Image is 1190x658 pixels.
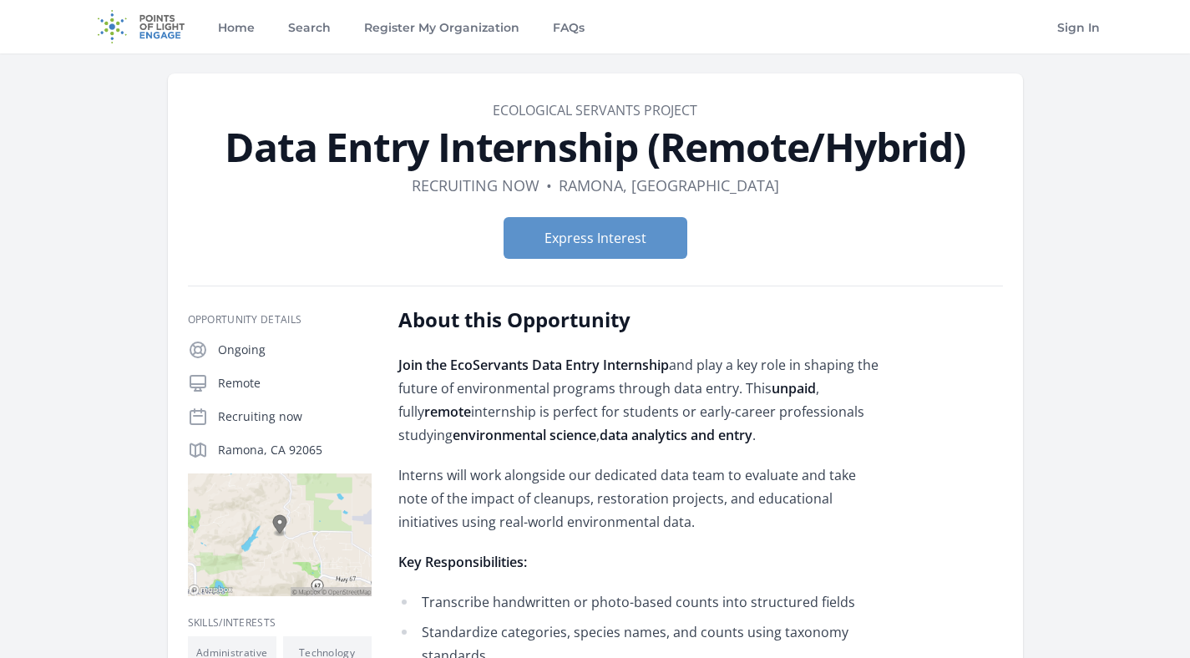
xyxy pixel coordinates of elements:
img: Map [188,473,372,596]
dd: Ramona, [GEOGRAPHIC_DATA] [559,174,779,197]
p: and play a key role in shaping the future of environmental programs through data entry. This , fu... [398,353,887,447]
p: Remote [218,375,372,392]
strong: environmental science [453,426,596,444]
button: Express Interest [504,217,687,259]
div: • [546,174,552,197]
h2: About this Opportunity [398,306,887,333]
p: Interns will work alongside our dedicated data team to evaluate and take note of the impact of cl... [398,463,887,534]
p: Ongoing [218,342,372,358]
p: Recruiting now [218,408,372,425]
p: Ramona, CA 92065 [218,442,372,458]
strong: data analytics and entry [600,426,752,444]
h1: Data Entry Internship (Remote/Hybrid) [188,127,1003,167]
strong: Key Responsibilities: [398,553,527,571]
dd: Recruiting now [412,174,539,197]
strong: unpaid [772,379,816,397]
strong: Join the EcoServants Data Entry Internship [398,356,669,374]
a: ECOLOGICAL SERVANTS PROJECT [493,101,697,119]
strong: remote [424,402,471,421]
h3: Skills/Interests [188,616,372,630]
h3: Opportunity Details [188,313,372,326]
li: Transcribe handwritten or photo-based counts into structured fields [398,590,887,614]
